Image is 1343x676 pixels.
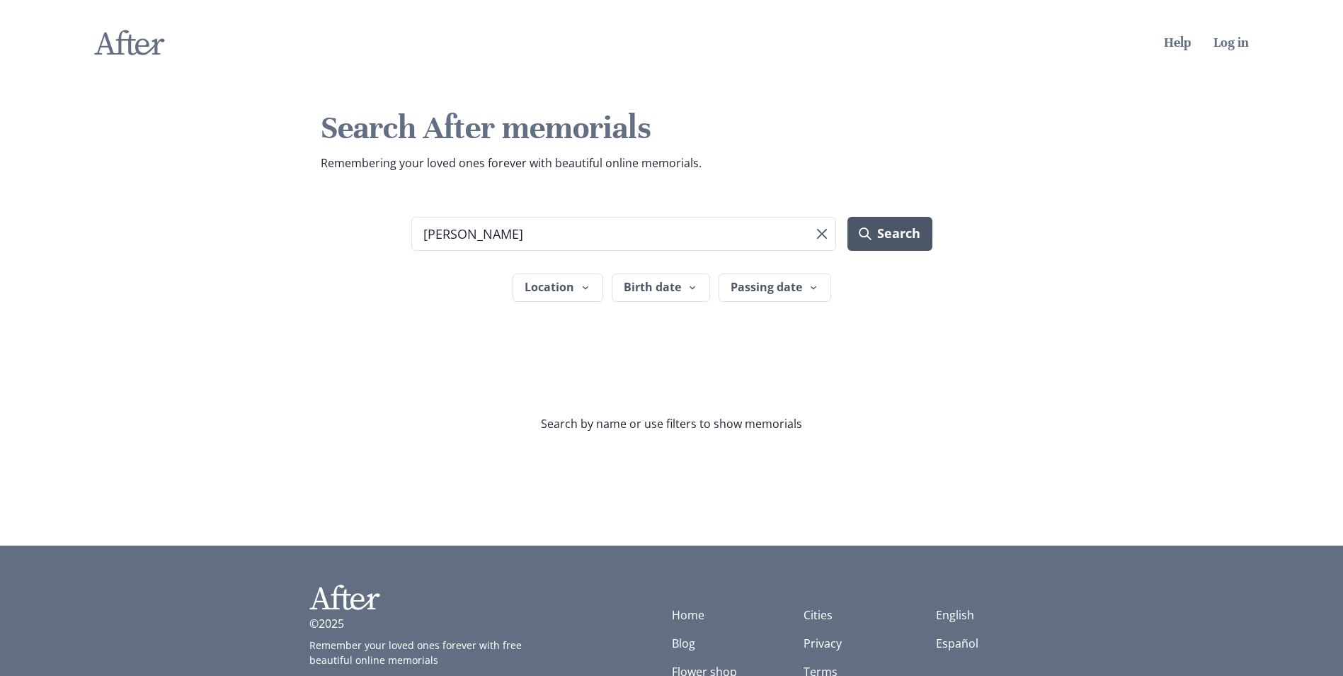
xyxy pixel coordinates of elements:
button: Birth date [612,274,710,302]
a: Privacy [804,636,842,651]
ul: Active filters [411,325,932,347]
a: Blog [672,636,695,651]
input: Search term [411,217,837,251]
p: ©2025 [309,615,344,632]
svg: Clear [817,229,827,239]
a: Home [672,607,704,623]
button: Search [847,217,932,251]
h1: Search After memorials [321,108,1023,149]
a: Cities [804,607,833,623]
button: Location [513,274,603,302]
button: Clear search term [811,222,833,245]
p: Remembering your loved ones forever with beautiful online memorials. [321,154,1023,171]
ul: Language list [936,607,1034,652]
a: Help [1164,34,1191,50]
a: English [936,607,974,623]
p: Remember your loved ones forever with free beautiful online memorials [309,638,536,667]
a: Log in [1213,34,1249,50]
a: Español [936,636,978,651]
button: Passing date [719,274,831,302]
p: Search by name or use filters to show memorials [476,415,867,432]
